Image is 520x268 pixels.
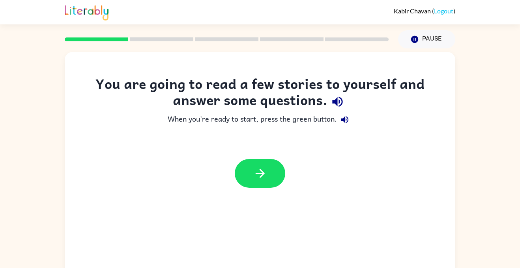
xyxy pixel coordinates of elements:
img: Literably [65,3,108,20]
div: ( ) [394,7,455,15]
a: Logout [434,7,453,15]
button: Pause [398,30,455,48]
div: When you're ready to start, press the green button. [80,112,440,128]
span: Kabir Chavan [394,7,432,15]
div: You are going to read a few stories to yourself and answer some questions. [80,76,440,112]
